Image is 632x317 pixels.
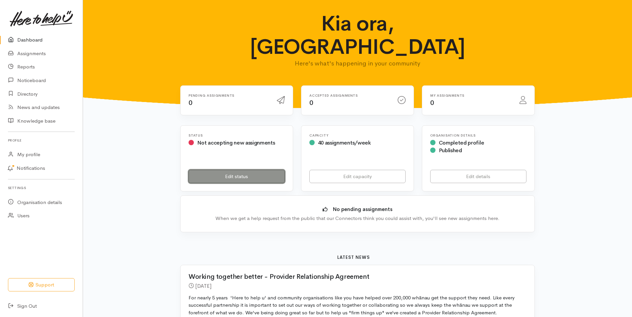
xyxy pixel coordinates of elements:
span: Completed profile [439,139,484,146]
span: 0 [189,99,193,107]
a: Edit status [189,170,285,183]
span: 0 [430,99,434,107]
h6: Organisation Details [430,134,526,137]
span: Published [439,147,462,154]
span: 0 [309,99,313,107]
time: [DATE] [195,282,211,289]
h6: Profile [8,136,75,145]
h6: Accepted assignments [309,94,390,97]
h6: Capacity [309,134,406,137]
h6: Pending assignments [189,94,269,97]
b: No pending assignments [333,206,392,212]
span: 40 assignments/week [318,139,371,146]
p: Here's what's happening in your community [228,59,487,68]
a: Edit capacity [309,170,406,183]
h6: My assignments [430,94,512,97]
h1: Kia ora, [GEOGRAPHIC_DATA] [228,12,487,59]
a: Edit details [430,170,526,183]
button: Support [8,278,75,292]
span: Not accepting new assignments [197,139,275,146]
h2: Working together better - Provider Relationship Agreement [189,273,518,280]
b: Latest news [337,255,370,260]
h6: Status [189,134,285,137]
h6: Settings [8,183,75,192]
div: When we get a help request from the public that our Connectors think you could assist with, you'l... [191,215,524,222]
p: For nearly 5 years 'Here to help u' and community organisations like you have helped over 200,000... [189,294,526,317]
